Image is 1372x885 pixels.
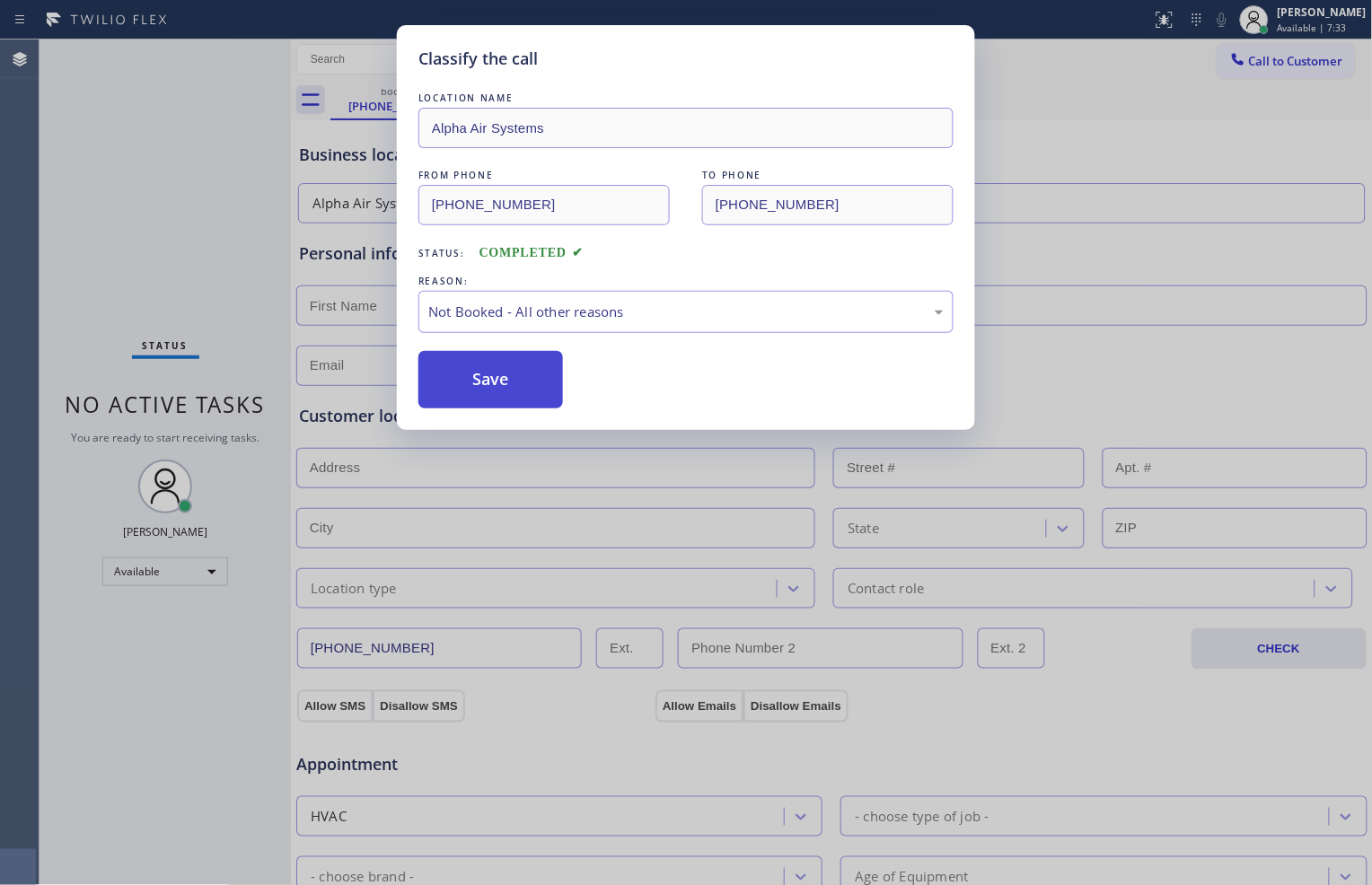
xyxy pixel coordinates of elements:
[418,247,465,259] span: Status:
[702,185,954,225] input: To phone
[418,166,670,185] div: FROM PHONE
[418,185,670,225] input: From phone
[418,351,563,408] button: Save
[418,47,538,71] h5: Classify the call
[479,246,584,259] span: COMPLETED
[428,302,944,322] div: Not Booked - All other reasons
[418,89,954,108] div: LOCATION NAME
[418,272,954,291] div: REASON:
[702,166,954,185] div: TO PHONE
